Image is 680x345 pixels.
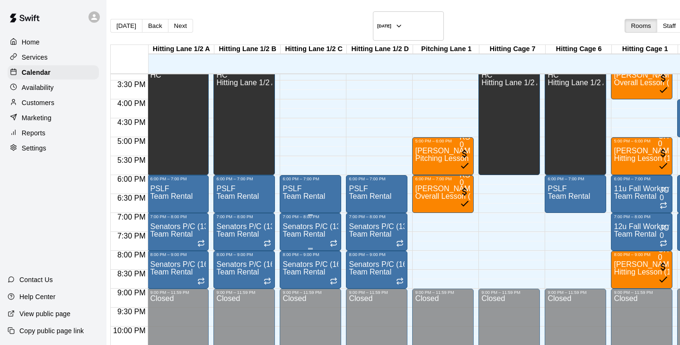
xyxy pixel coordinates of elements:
a: Calendar [8,65,99,80]
a: Home [8,35,99,49]
div: 5:00 PM – 6:00 PM [415,139,471,143]
button: Next [168,19,193,33]
div: 3:00 PM – 6:00 PM: HC [478,62,540,175]
span: 7:00 PM [115,213,148,221]
a: Settings [8,141,99,155]
div: Reports [8,126,99,140]
span: JC [660,224,669,232]
div: 9:00 PM – 11:59 PM [548,290,603,295]
p: Home [22,37,40,47]
div: Hitting Lane 1/2 B [214,45,281,54]
div: 6:00 PM – 7:00 PM: Harrison Boatman [412,175,474,213]
div: 3:00 PM – 6:00 PM: HC [147,62,209,175]
span: Recurring event [264,278,271,286]
span: All customers have paid [459,190,470,210]
div: 6:00 PM – 7:00 PM [216,177,272,181]
span: 0 [459,178,464,186]
button: [DATE] [373,11,444,41]
p: Services [22,53,48,62]
h6: [DATE] [377,24,391,28]
div: 9:00 PM – 11:59 PM [481,290,537,295]
span: 6:30 PM [115,194,148,202]
span: Recurring event [197,278,205,286]
div: 8:00 PM – 9:00 PM: Senators P/C (16u - 18u) [346,251,407,289]
span: 0 [658,253,662,261]
div: 3:00 PM – 6:00 PM: HC [545,62,606,175]
span: Team Rental [216,192,259,200]
span: Team Rental [548,192,590,200]
div: 6:00 PM – 7:00 PM [283,177,338,181]
p: View public page [19,309,71,318]
span: Recurring event [264,240,271,248]
span: Conner Hall [658,133,669,148]
span: Team Rental [283,268,325,276]
div: 8:00 PM – 9:00 PM: Senators P/C (16u - 18u) [280,251,341,289]
div: 7:00 PM – 8:00 PM: Senators P/C (13u - 15u) [346,213,407,251]
div: 6:00 PM – 7:00 PM [150,177,206,181]
div: 5:00 PM – 6:00 PM [614,139,670,143]
span: 0 [660,231,664,239]
div: 6:00 PM – 7:00 PM [349,177,405,181]
span: Team Rental [349,230,391,238]
span: Pitching Lesson (1 hour) [415,154,497,162]
div: 9:00 PM – 11:59 PM [349,290,405,295]
div: 9:00 PM – 11:59 PM [216,290,272,295]
p: Customers [22,98,54,107]
div: Pitching Lane 1 [413,45,479,54]
span: All customers have paid [459,152,470,172]
span: 9:30 PM [115,308,148,316]
p: Settings [22,143,46,153]
span: All customers have paid [658,77,669,97]
span: Overall Lesson (1 hour) [415,192,494,200]
span: Recurring event [330,278,337,286]
div: 7:00 PM – 8:00 PM [349,214,405,219]
span: Jaiden Cioffi [660,224,669,239]
p: Reports [22,128,45,138]
span: RS [459,171,470,179]
span: 10:00 PM [111,327,148,335]
div: 7:00 PM – 8:00 PM: 12u Fall Workouts [611,213,672,251]
span: 4:00 PM [115,99,148,107]
a: Marketing [8,111,99,125]
span: Recurring event [660,240,667,248]
div: Hitting Lane 1/2 D [347,45,413,54]
div: 6:00 PM – 7:00 PM [548,177,603,181]
span: Team Rental [614,230,656,238]
div: Jaiden Cioffi [660,224,669,232]
span: 4:30 PM [115,118,148,126]
span: JC [660,186,669,194]
span: Team Rental [150,268,193,276]
div: Hitting Cage 7 [479,45,546,54]
p: Availability [22,83,54,92]
div: 7:00 PM – 8:00 PM [150,214,206,219]
span: 5:00 PM [115,137,148,145]
button: Back [142,19,168,33]
div: Ryan Schubert [459,171,470,179]
div: Hitting Lane 1/2 A [148,45,214,54]
div: 7:00 PM – 8:00 PM [614,214,670,219]
div: Jaiden Cioffi [660,186,669,194]
span: Recurring event [197,240,205,248]
div: 9:00 PM – 11:59 PM [415,290,471,295]
span: 0 [660,194,664,202]
div: 5:00 PM – 6:00 PM: Oliver Crowley [611,137,672,175]
span: 8:30 PM [115,270,148,278]
span: 5:30 PM [115,156,148,164]
span: All customers have paid [658,152,669,173]
div: 7:00 PM – 8:00 PM: Senators P/C (13u - 15u) [280,213,341,251]
div: 6:00 PM – 7:00 PM: PSLF [147,175,209,213]
span: Team Rental [349,268,391,276]
span: 0 [658,140,662,148]
div: Availability [8,80,99,95]
div: 6:00 PM – 7:00 PM: PSLF [545,175,606,213]
div: 5:00 PM – 6:00 PM: Jacob Rees [412,137,474,175]
div: Ryan Schubert [459,133,470,141]
a: Customers [8,96,99,110]
div: 8:00 PM – 9:00 PM [349,252,405,257]
div: 8:00 PM – 9:00 PM [150,252,206,257]
p: Contact Us [19,275,53,284]
div: 9:00 PM – 11:59 PM [614,290,670,295]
